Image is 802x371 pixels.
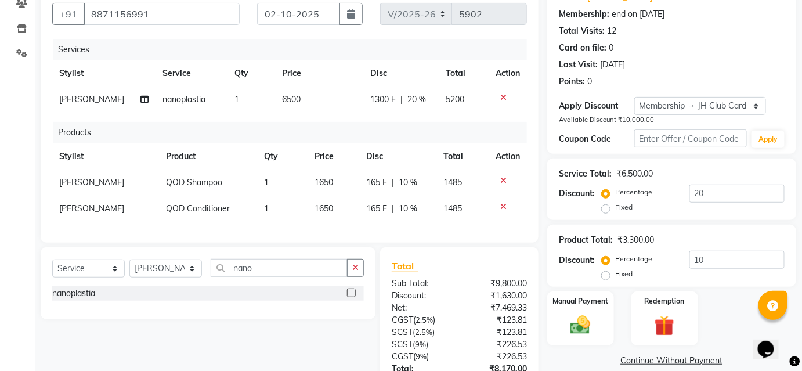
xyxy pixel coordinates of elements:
span: CGST [392,315,413,325]
div: [DATE] [600,59,625,71]
span: 1300 F [370,93,396,106]
span: 6500 [282,94,301,105]
div: Available Discount ₹10,000.00 [559,115,785,125]
span: | [392,177,394,189]
label: Redemption [645,296,685,307]
label: Percentage [615,187,652,197]
th: Action [489,60,527,87]
span: 9% [415,340,426,349]
span: 1 [264,177,269,188]
th: Price [308,143,359,170]
div: 0 [609,42,613,54]
img: _gift.svg [648,314,681,338]
input: Search by Name/Mobile/Email/Code [84,3,240,25]
span: 1 [264,203,269,214]
button: +91 [52,3,85,25]
span: [PERSON_NAME] [59,203,124,214]
span: [PERSON_NAME] [59,94,124,105]
span: Total [392,260,418,272]
span: [PERSON_NAME] [59,177,124,188]
span: | [392,203,394,215]
th: Stylist [52,60,156,87]
span: QOD Shampoo [166,177,222,188]
span: QOD Conditioner [166,203,230,214]
div: ₹3,300.00 [617,234,654,246]
input: Search or Scan [211,259,348,277]
span: 1 [234,94,239,105]
th: Service [156,60,227,87]
span: 1485 [444,203,463,214]
span: 10 % [399,177,417,189]
div: ( ) [383,338,460,351]
iframe: chat widget [753,325,790,359]
div: ₹226.53 [459,351,536,363]
span: 5200 [446,94,464,105]
div: Sub Total: [383,278,460,290]
div: Card on file: [559,42,606,54]
div: ( ) [383,314,460,326]
span: 2.5% [415,327,432,337]
th: Action [489,143,527,170]
span: 2.5% [416,315,433,325]
th: Total [439,60,489,87]
div: ₹1,630.00 [459,290,536,302]
input: Enter Offer / Coupon Code [634,129,747,147]
div: Total Visits: [559,25,605,37]
div: ( ) [383,326,460,338]
div: Services [53,39,536,60]
th: Total [437,143,489,170]
a: Continue Without Payment [550,355,794,367]
span: 20 % [407,93,426,106]
div: 0 [587,75,592,88]
label: Manual Payment [552,296,608,307]
button: Apply [752,131,785,148]
div: Discount: [559,188,595,200]
label: Fixed [615,202,633,212]
div: Membership: [559,8,609,20]
div: ( ) [383,351,460,363]
div: ₹123.81 [459,326,536,338]
div: Product Total: [559,234,613,246]
span: 1650 [315,177,333,188]
th: Qty [227,60,275,87]
span: 10 % [399,203,417,215]
div: nanoplastia [52,287,95,300]
span: CGST [392,351,413,362]
div: ₹6,500.00 [616,168,653,180]
span: 1485 [444,177,463,188]
th: Price [275,60,363,87]
div: Service Total: [559,168,612,180]
img: _cash.svg [564,314,597,337]
span: SGST [392,339,413,350]
label: Fixed [615,269,633,279]
div: ₹9,800.00 [459,278,536,290]
span: SGST [392,327,413,337]
span: 1650 [315,203,333,214]
th: Disc [359,143,437,170]
span: 165 F [366,177,387,189]
div: ₹7,469.33 [459,302,536,314]
div: Products [53,122,536,143]
th: Product [159,143,257,170]
div: end on [DATE] [612,8,664,20]
span: | [400,93,403,106]
span: nanoplastia [162,94,205,105]
th: Qty [257,143,308,170]
div: ₹226.53 [459,338,536,351]
div: Coupon Code [559,133,634,145]
span: 165 F [366,203,387,215]
div: Discount: [383,290,460,302]
th: Stylist [52,143,159,170]
div: Points: [559,75,585,88]
div: Apply Discount [559,100,634,112]
span: 9% [416,352,427,361]
div: Net: [383,302,460,314]
div: Discount: [559,254,595,266]
th: Disc [363,60,439,87]
div: Last Visit: [559,59,598,71]
div: ₹123.81 [459,314,536,326]
div: 12 [607,25,616,37]
label: Percentage [615,254,652,264]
